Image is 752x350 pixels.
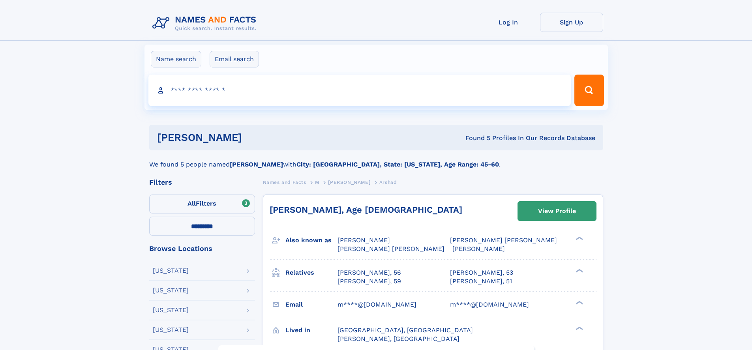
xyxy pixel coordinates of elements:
[149,150,603,169] div: We found 5 people named with .
[149,195,255,213] label: Filters
[338,277,401,286] a: [PERSON_NAME], 59
[157,133,354,142] h1: [PERSON_NAME]
[338,268,401,277] a: [PERSON_NAME], 56
[149,179,255,186] div: Filters
[518,202,596,221] a: View Profile
[153,268,189,274] div: [US_STATE]
[285,234,338,247] h3: Also known as
[450,268,513,277] a: [PERSON_NAME], 53
[538,202,576,220] div: View Profile
[151,51,201,67] label: Name search
[574,236,583,241] div: ❯
[285,266,338,279] h3: Relatives
[153,307,189,313] div: [US_STATE]
[379,180,397,185] span: Arshad
[296,161,499,168] b: City: [GEOGRAPHIC_DATA], State: [US_STATE], Age Range: 45-60
[452,245,505,253] span: [PERSON_NAME]
[230,161,283,168] b: [PERSON_NAME]
[153,287,189,294] div: [US_STATE]
[354,134,595,142] div: Found 5 Profiles In Our Records Database
[328,177,370,187] a: [PERSON_NAME]
[149,245,255,252] div: Browse Locations
[328,180,370,185] span: [PERSON_NAME]
[574,75,604,106] button: Search Button
[315,177,319,187] a: M
[574,326,583,331] div: ❯
[270,205,462,215] a: [PERSON_NAME], Age [DEMOGRAPHIC_DATA]
[450,277,512,286] a: [PERSON_NAME], 51
[210,51,259,67] label: Email search
[148,75,571,106] input: search input
[540,13,603,32] a: Sign Up
[285,298,338,311] h3: Email
[338,326,473,334] span: [GEOGRAPHIC_DATA], [GEOGRAPHIC_DATA]
[285,324,338,337] h3: Lived in
[188,200,196,207] span: All
[338,236,390,244] span: [PERSON_NAME]
[153,327,189,333] div: [US_STATE]
[450,236,557,244] span: [PERSON_NAME] [PERSON_NAME]
[263,177,306,187] a: Names and Facts
[338,245,444,253] span: [PERSON_NAME] [PERSON_NAME]
[338,335,459,343] span: [PERSON_NAME], [GEOGRAPHIC_DATA]
[574,300,583,305] div: ❯
[574,268,583,273] div: ❯
[315,180,319,185] span: M
[477,13,540,32] a: Log In
[149,13,263,34] img: Logo Names and Facts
